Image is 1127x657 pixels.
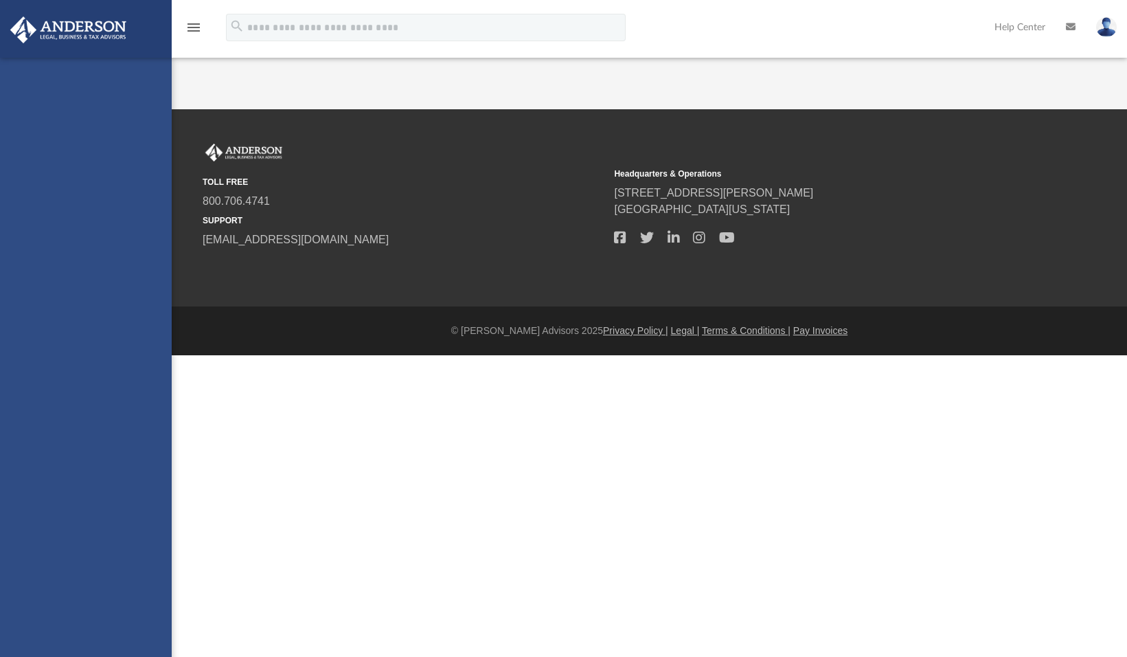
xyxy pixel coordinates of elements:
[203,176,604,188] small: TOLL FREE
[203,195,270,207] a: 800.706.4741
[185,26,202,36] a: menu
[203,144,285,162] img: Anderson Advisors Platinum Portal
[185,19,202,36] i: menu
[702,325,790,336] a: Terms & Conditions |
[172,324,1127,338] div: © [PERSON_NAME] Advisors 2025
[203,214,604,227] small: SUPPORT
[229,19,244,34] i: search
[203,234,389,245] a: [EMAIL_ADDRESS][DOMAIN_NAME]
[614,187,813,199] a: [STREET_ADDRESS][PERSON_NAME]
[6,16,130,43] img: Anderson Advisors Platinum Portal
[603,325,668,336] a: Privacy Policy |
[614,203,790,215] a: [GEOGRAPHIC_DATA][US_STATE]
[671,325,700,336] a: Legal |
[1096,17,1117,37] img: User Pic
[793,325,847,336] a: Pay Invoices
[614,168,1016,180] small: Headquarters & Operations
